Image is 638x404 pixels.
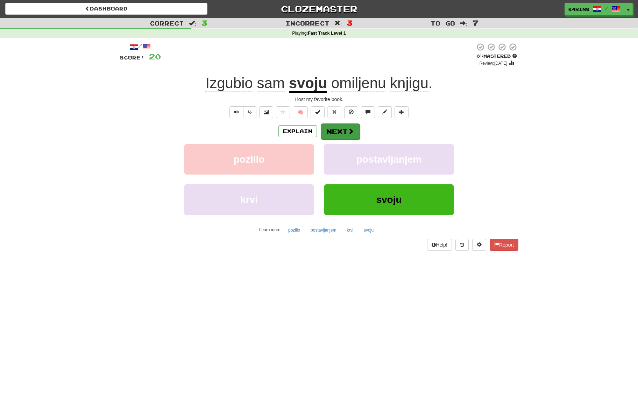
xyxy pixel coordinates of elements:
[285,20,329,27] span: Incorrect
[229,106,243,118] button: Play sentence audio (ctl+space)
[427,239,452,251] button: Help!
[184,184,314,215] button: krvi
[361,106,375,118] button: Discuss sentence (alt+u)
[120,43,161,51] div: /
[218,3,420,15] a: Clozemaster
[476,53,483,59] span: 0 %
[240,194,258,205] span: krvi
[184,144,314,175] button: pozlilo
[360,225,377,235] button: svoju
[205,75,253,92] span: Izgubio
[293,106,308,118] button: 🧠
[259,106,273,118] button: Show image (alt+x)
[228,106,256,118] div: Text-to-speech controls
[189,20,197,26] span: :
[311,106,325,118] button: Set this sentence to 100% Mastered (alt+m)
[565,3,624,15] a: k4r1n8 /
[376,194,402,205] span: svoju
[390,75,428,92] span: knjigu
[308,31,346,36] strong: Fast Track Level 1
[201,19,207,27] span: 3
[150,20,184,27] span: Correct
[475,53,518,59] div: Mastered
[257,75,285,92] span: sam
[120,96,518,103] div: I lost my favorite book.
[431,20,455,27] span: To go
[284,225,304,235] button: pozlilo
[356,154,422,165] span: postavljanjem
[490,239,518,251] button: Report
[480,61,508,66] small: Review: [DATE]
[460,20,468,26] span: :
[334,20,342,26] span: :
[289,75,327,93] u: svoju
[243,106,256,118] button: ½
[327,106,341,118] button: Reset to 0% Mastered (alt+r)
[276,106,290,118] button: Favorite sentence (alt+f)
[234,154,265,165] span: pozlilo
[568,6,589,12] span: k4r1n8
[473,19,478,27] span: 7
[324,144,454,175] button: postavljanjem
[378,106,392,118] button: Edit sentence (alt+d)
[324,184,454,215] button: svoju
[5,3,207,15] a: Dashboard
[395,106,409,118] button: Add to collection (alt+a)
[307,225,340,235] button: postavljanjem
[259,227,282,232] small: Learn more:
[343,225,357,235] button: krvi
[455,239,469,251] button: Round history (alt+y)
[327,75,432,92] span: .
[347,19,353,27] span: 3
[149,52,161,61] span: 20
[120,55,145,61] span: Score:
[321,123,360,140] button: Next
[331,75,386,92] span: omiljenu
[344,106,358,118] button: Ignore sentence (alt+i)
[605,6,608,10] span: /
[278,125,317,137] button: Explain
